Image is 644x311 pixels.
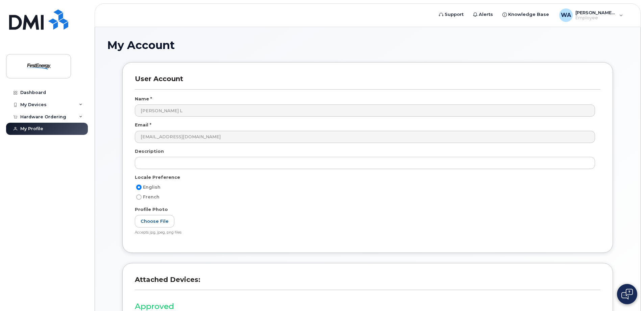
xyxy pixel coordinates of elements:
[135,276,600,290] h3: Attached Devices:
[135,230,595,235] div: Accepts jpg, jpeg, png files
[135,206,168,213] label: Profile Photo
[135,96,152,102] label: Name *
[135,215,174,228] label: Choose File
[143,194,159,199] span: French
[107,39,628,51] h1: My Account
[136,194,142,200] input: French
[136,185,142,190] input: English
[621,289,633,300] img: Open chat
[135,122,151,128] label: Email *
[135,148,164,154] label: Description
[135,174,180,181] label: Locale Preference
[135,75,600,89] h3: User Account
[143,185,160,190] span: English
[135,302,600,311] h3: Approved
